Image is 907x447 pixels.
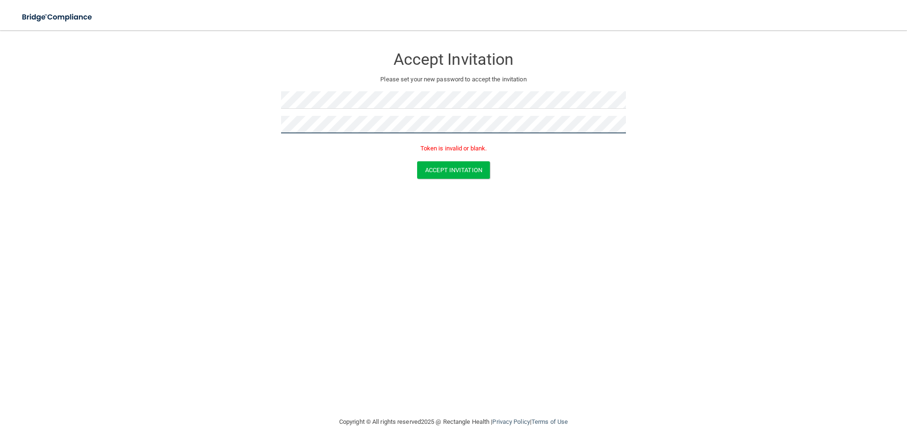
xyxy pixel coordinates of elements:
[531,418,568,425] a: Terms of Use
[744,380,896,418] iframe: Drift Widget Chat Controller
[417,161,490,179] button: Accept Invitation
[281,143,626,154] p: Token is invalid or blank.
[492,418,530,425] a: Privacy Policy
[281,407,626,437] div: Copyright © All rights reserved 2025 @ Rectangle Health | |
[288,74,619,85] p: Please set your new password to accept the invitation
[14,8,101,27] img: bridge_compliance_login_screen.278c3ca4.svg
[281,51,626,68] h3: Accept Invitation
